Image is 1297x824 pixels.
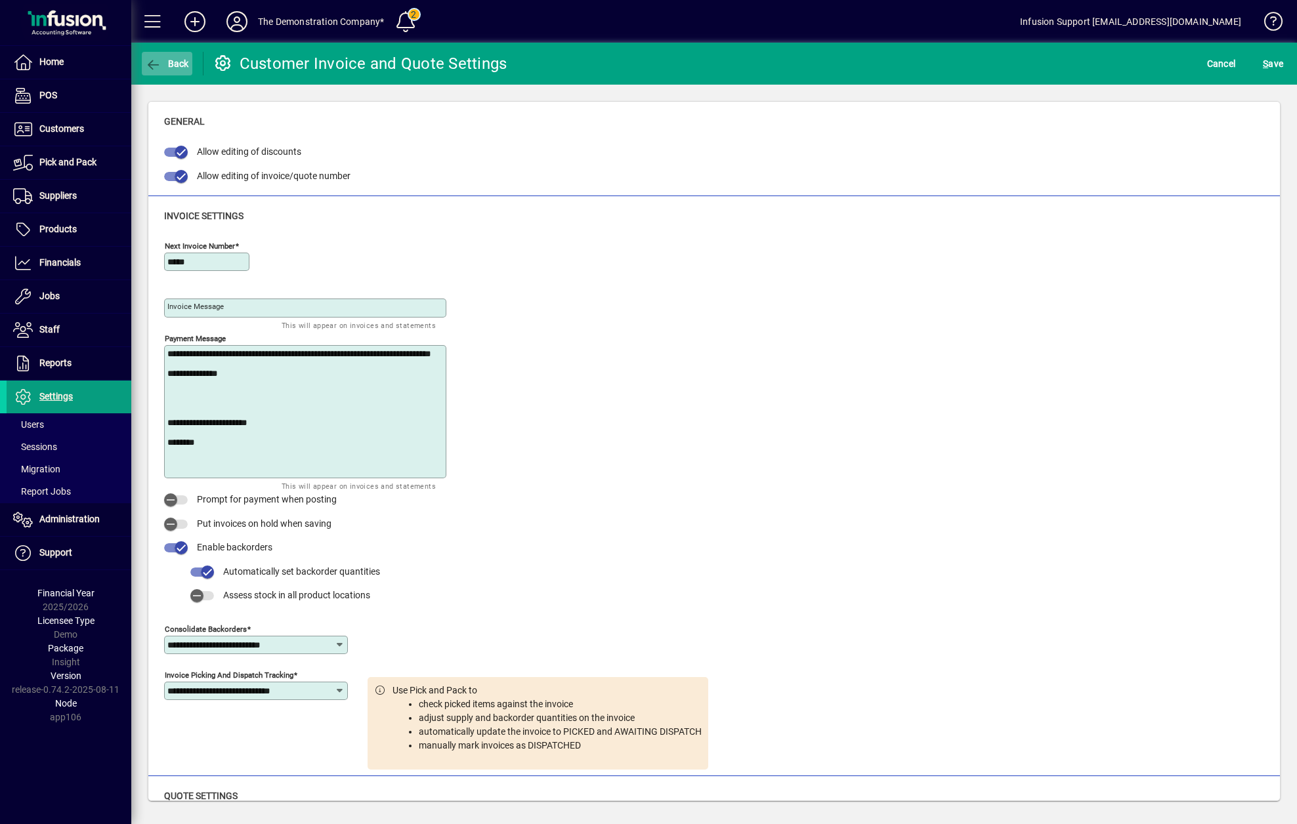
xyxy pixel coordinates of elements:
span: Financial Year [37,588,95,598]
div: Infusion Support [EMAIL_ADDRESS][DOMAIN_NAME] [1020,11,1241,32]
span: Back [145,58,189,69]
span: Users [13,419,44,430]
span: Version [51,670,81,681]
span: Prompt for payment when posting [197,494,337,505]
div: Use Pick and Pack to [393,684,702,763]
span: ave [1263,53,1283,74]
a: Jobs [7,280,131,313]
button: Profile [216,10,258,33]
span: Suppliers [39,190,77,201]
mat-label: Next invoice number [165,241,235,251]
a: Staff [7,314,131,346]
span: POS [39,90,57,100]
button: Back [142,52,192,75]
a: Report Jobs [7,480,131,503]
span: General [164,116,205,127]
li: adjust supply and backorder quantities on the invoice [419,711,702,725]
span: Financials [39,257,81,268]
mat-label: Consolidate backorders [165,624,247,633]
span: Assess stock in all product locations [223,590,370,600]
a: Reports [7,347,131,380]
div: The Demonstration Company* [258,11,385,32]
a: Administration [7,503,131,536]
li: manually mark invoices as DISPATCHED [419,739,702,752]
span: Invoice settings [164,211,244,221]
span: S [1263,58,1268,69]
span: Customers [39,123,84,134]
a: Migration [7,458,131,480]
mat-hint: This will appear on invoices and statements [282,318,436,333]
span: Allow editing of discounts [197,146,301,157]
span: Administration [39,514,100,524]
span: Migration [13,464,60,474]
span: Allow editing of invoice/quote number [197,171,351,181]
a: Financials [7,247,131,279]
a: Sessions [7,436,131,458]
a: POS [7,79,131,112]
span: Enable backorders [197,542,272,552]
button: Cancel [1204,52,1239,75]
span: Sessions [13,442,57,452]
div: Customer Invoice and Quote Settings [213,53,507,74]
a: Home [7,46,131,79]
span: Quote settings [164,791,238,801]
span: Package [48,643,83,653]
span: Pick and Pack [39,157,96,167]
span: Licensee Type [37,615,95,626]
a: Knowledge Base [1254,3,1281,45]
a: Products [7,213,131,246]
li: automatically update the invoice to PICKED and AWAITING DISPATCH [419,725,702,739]
a: Users [7,413,131,436]
span: Report Jobs [13,486,71,497]
span: Reports [39,358,72,368]
button: Save [1260,52,1286,75]
span: Automatically set backorder quantities [223,566,380,577]
mat-label: Invoice Message [167,302,224,311]
span: Settings [39,391,73,402]
span: Put invoices on hold when saving [197,518,331,529]
a: Suppliers [7,180,131,213]
span: Cancel [1207,53,1236,74]
span: Staff [39,324,60,335]
span: Support [39,547,72,558]
mat-label: Payment Message [165,334,226,343]
a: Pick and Pack [7,146,131,179]
app-page-header-button: Back [131,52,203,75]
a: Support [7,537,131,569]
a: Customers [7,113,131,146]
span: Jobs [39,291,60,301]
li: check picked items against the invoice [419,697,702,711]
mat-hint: This will appear on invoices and statements [282,478,436,493]
span: Node [55,698,77,709]
span: Home [39,56,64,67]
mat-label: Invoice Picking and Dispatch Tracking [165,670,293,679]
span: Products [39,224,77,234]
button: Add [174,10,216,33]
